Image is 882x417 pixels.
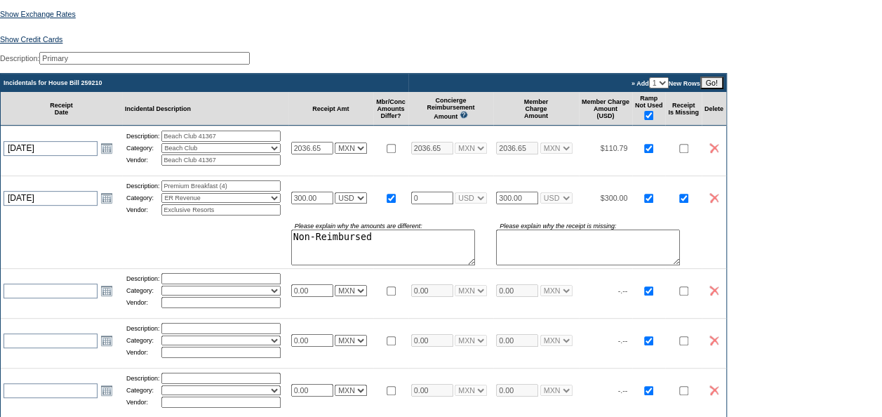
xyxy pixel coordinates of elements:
[618,286,628,295] span: -.--
[665,92,702,126] td: Receipt Is Missing
[709,385,719,395] img: icon_delete2.gif
[709,336,719,345] img: icon_delete2.gif
[618,386,628,395] span: -.--
[295,223,422,230] i: Please explain why the amounts are different:
[126,286,160,296] td: Category:
[122,92,288,126] td: Incidental Description
[126,336,160,345] td: Category:
[601,194,628,202] span: $300.00
[126,193,160,203] td: Category:
[702,92,726,126] td: Delete
[126,373,160,384] td: Description:
[99,333,114,348] a: Open the calendar popup.
[99,383,114,398] a: Open the calendar popup.
[126,347,160,358] td: Vendor:
[126,323,160,334] td: Description:
[99,140,114,156] a: Open the calendar popup.
[1,74,408,92] td: Incidentals for House Bill 259210
[709,286,719,296] img: icon_delete2.gif
[126,154,160,166] td: Vendor:
[126,385,160,395] td: Category:
[126,143,160,153] td: Category:
[126,397,160,408] td: Vendor:
[700,77,723,89] input: Go!
[99,190,114,206] a: Open the calendar popup.
[618,336,628,345] span: -.--
[709,143,719,153] img: icon_delete2.gif
[126,204,160,216] td: Vendor:
[126,180,160,192] td: Description:
[460,111,468,119] img: questionMark_lightBlue.gif
[601,144,628,152] span: $110.79
[500,223,616,230] i: Please explain why the receipt is missing:
[493,92,579,126] td: Member Charge Amount
[126,297,160,308] td: Vendor:
[408,74,726,92] td: » Add New Rows
[99,283,114,298] a: Open the calendar popup.
[373,92,408,126] td: Mbr/Conc Amounts Differ?
[126,273,160,284] td: Description:
[579,92,632,126] td: Member Charge Amount (USD)
[408,92,494,126] td: Concierge Reimbursement Amount
[1,92,122,126] td: Receipt Date
[126,131,160,142] td: Description:
[288,92,374,126] td: Receipt Amt
[709,193,719,203] img: icon_delete2.gif
[632,92,666,126] td: Ramp Not Used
